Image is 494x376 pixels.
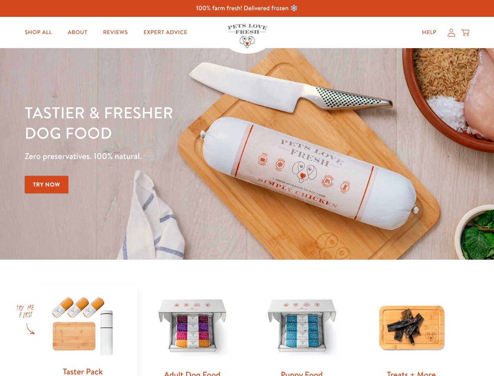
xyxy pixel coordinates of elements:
a: Try Now [25,176,68,193]
p: Zero preservatives. 100% natural. [25,149,321,163]
a: Help [416,25,443,40]
img: Pets Love Fresh [228,24,267,48]
a: About [61,25,93,40]
a: Reviews [97,25,134,40]
a: Shop All [18,25,58,40]
h1: Tastier & fresher dog food [25,102,321,143]
a: Expert Advice [137,25,194,40]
